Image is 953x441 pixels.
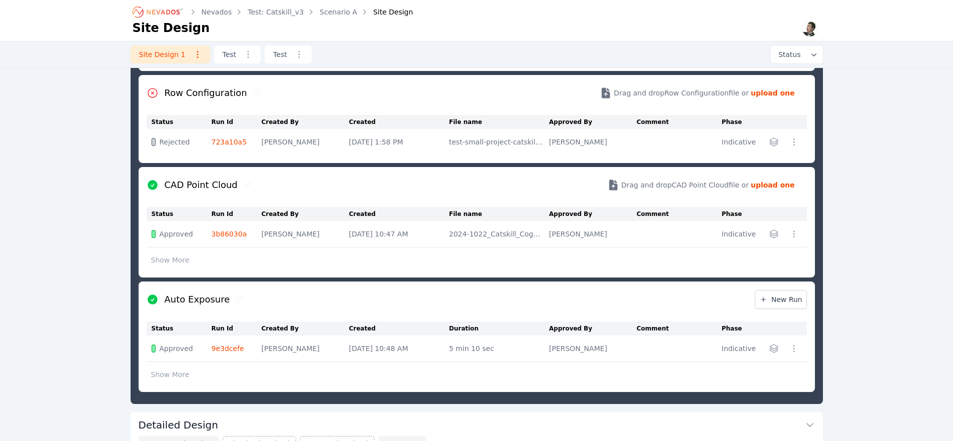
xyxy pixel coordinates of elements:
a: Scenario A [320,7,357,17]
h2: Auto Exposure [165,292,230,306]
img: Alex Kushner [802,21,818,37]
th: Created [349,321,449,335]
th: Run Id [212,321,262,335]
span: Rejected [160,137,190,147]
a: 723a10a5 [212,138,247,146]
span: Approved [160,229,193,239]
button: Show More [147,250,194,269]
div: test-small-project-catskill-_row-configuration_059977a1.json [449,137,544,147]
td: [DATE] 10:48 AM [349,335,449,362]
th: Duration [449,321,549,335]
th: Status [147,321,212,335]
div: Indicative [722,229,758,239]
div: 2024-1022_Catskill_CogoExport_v5.csv [449,229,544,239]
button: Drag and dropRow Configurationfile or upload one [588,79,806,107]
button: Drag and dropCAD Point Cloudfile or upload one [595,171,807,199]
strong: upload one [751,88,795,98]
th: Created [349,115,449,129]
td: [PERSON_NAME] [549,335,637,362]
h2: Row Configuration [165,86,247,100]
th: Comment [637,207,722,221]
h1: Site Design [133,20,210,36]
span: New Run [759,294,802,304]
th: Phase [722,115,763,129]
nav: Breadcrumb [133,4,413,20]
th: Comment [637,321,722,335]
th: File name [449,207,549,221]
td: [PERSON_NAME] [262,129,349,155]
div: Indicative [722,137,758,147]
a: Nevados [202,7,232,17]
td: [PERSON_NAME] [549,221,637,247]
a: New Run [755,290,807,309]
a: Test: Catskill_v3 [248,7,304,17]
th: File name [449,115,549,129]
th: Created [349,207,449,221]
th: Approved By [549,207,637,221]
th: Created By [262,207,349,221]
h2: CAD Point Cloud [165,178,238,192]
th: Run Id [212,207,262,221]
th: Approved By [549,321,637,335]
th: Approved By [549,115,637,129]
div: Site Design [359,7,413,17]
button: Status [770,45,823,63]
button: Detailed Design [139,412,815,436]
a: 3b86030a [212,230,247,238]
td: [PERSON_NAME] [262,335,349,362]
a: 9e3dcefe [212,344,244,352]
th: Phase [722,207,763,221]
th: Created By [262,321,349,335]
strong: upload one [751,180,795,190]
th: Run Id [212,115,262,129]
td: [DATE] 10:47 AM [349,221,449,247]
td: [PERSON_NAME] [549,129,637,155]
a: Test [265,45,312,63]
div: Indicative [722,343,758,353]
span: Approved [160,343,193,353]
td: [PERSON_NAME] [262,221,349,247]
th: Phase [722,321,763,335]
span: Drag and drop Row Configuration file or [614,88,749,98]
td: [DATE] 1:58 PM [349,129,449,155]
div: 5 min 10 sec [449,343,544,353]
span: Status [774,49,801,59]
th: Created By [262,115,349,129]
span: Drag and drop CAD Point Cloud file or [621,180,749,190]
a: Site Design 1 [131,45,210,63]
button: Show More [147,365,194,384]
th: Comment [637,115,722,129]
th: Status [147,207,212,221]
a: Test [214,45,261,63]
th: Status [147,115,212,129]
h3: Detailed Design [139,418,218,432]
